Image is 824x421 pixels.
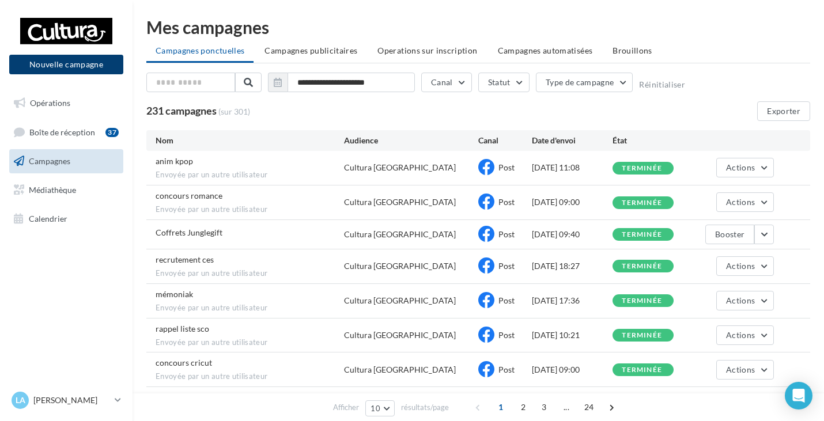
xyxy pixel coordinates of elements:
a: Calendrier [7,207,126,231]
div: [DATE] 09:00 [532,364,613,376]
p: [PERSON_NAME] [33,395,110,406]
button: 10 [365,400,395,416]
div: terminée [622,199,662,207]
span: (sur 301) [218,106,250,117]
div: Cultura [GEOGRAPHIC_DATA] [344,295,456,306]
span: TG One piece [156,392,203,402]
div: Cultura [GEOGRAPHIC_DATA] [344,329,456,341]
span: recrutement ces [156,255,214,264]
a: Campagnes [7,149,126,173]
div: [DATE] 10:21 [532,329,613,341]
div: Cultura [GEOGRAPHIC_DATA] [344,364,456,376]
span: 2 [514,398,532,416]
div: Audience [344,135,478,146]
span: anim kpop [156,156,193,166]
span: 24 [580,398,599,416]
button: Nouvelle campagne [9,55,123,74]
span: Brouillons [613,45,652,55]
span: La [16,395,25,406]
button: Actions [716,256,774,276]
span: Opérations [30,98,70,108]
button: Canal [421,73,472,92]
button: Réinitialiser [639,80,685,89]
span: Post [498,330,515,340]
div: terminée [622,231,662,238]
div: Cultura [GEOGRAPHIC_DATA] [344,229,456,240]
span: Envoyée par un autre utilisateur [156,268,344,279]
span: Actions [726,295,755,305]
span: concours cricut [156,358,212,367]
button: Exporter [757,101,810,121]
div: terminée [622,165,662,172]
button: Actions [716,158,774,177]
span: Actions [726,162,755,172]
span: Envoyée par un autre utilisateur [156,170,344,180]
span: Actions [726,365,755,374]
span: Post [498,197,515,207]
span: Actions [726,330,755,340]
span: Post [498,229,515,239]
span: Post [498,365,515,374]
a: Médiathèque [7,178,126,202]
span: Boîte de réception [29,127,95,136]
span: Envoyée par un autre utilisateur [156,303,344,313]
span: ... [557,398,576,416]
div: Cultura [GEOGRAPHIC_DATA] [344,162,456,173]
div: État [613,135,693,146]
span: mémoniak [156,289,193,299]
div: [DATE] 09:40 [532,229,613,240]
a: La [PERSON_NAME] [9,389,123,411]
span: Actions [726,261,755,271]
div: [DATE] 18:27 [532,260,613,272]
button: Actions [716,291,774,310]
div: Nom [156,135,344,146]
button: Actions [716,360,774,380]
span: résultats/page [401,402,449,413]
span: 231 campagnes [146,104,217,117]
span: concours romance [156,191,222,200]
span: rappel liste sco [156,324,209,333]
span: Envoyée par un autre utilisateur [156,337,344,348]
span: Envoyée par un autre utilisateur [156,204,344,215]
a: Opérations [7,91,126,115]
button: Booster [705,225,754,244]
div: [DATE] 17:36 [532,295,613,306]
span: Afficher [333,402,359,413]
div: Cultura [GEOGRAPHIC_DATA] [344,260,456,272]
div: Date d'envoi [532,135,613,146]
button: Actions [716,192,774,212]
button: Statut [478,73,530,92]
span: Actions [726,197,755,207]
span: Médiathèque [29,185,76,195]
div: terminée [622,366,662,374]
span: 3 [535,398,553,416]
div: [DATE] 11:08 [532,162,613,173]
div: Mes campagnes [146,18,810,36]
span: Envoyée par un autre utilisateur [156,371,344,382]
div: Cultura [GEOGRAPHIC_DATA] [344,196,456,208]
span: Campagnes automatisées [498,45,593,55]
span: Calendrier [29,213,67,223]
div: [DATE] 09:00 [532,196,613,208]
div: Open Intercom Messenger [785,382,812,409]
a: Boîte de réception37 [7,120,126,145]
span: Post [498,261,515,271]
span: Coffrets Junglegift [156,227,222,237]
div: terminée [622,332,662,339]
span: 1 [492,398,510,416]
div: terminée [622,297,662,305]
div: terminée [622,263,662,270]
span: Post [498,162,515,172]
span: Operations sur inscription [377,45,477,55]
span: Post [498,295,515,305]
span: Campagnes publicitaires [264,45,357,55]
button: Type de campagne [536,73,633,92]
div: Canal [478,135,532,146]
span: Campagnes [29,156,70,166]
button: Actions [716,325,774,345]
div: 37 [105,128,119,137]
span: 10 [371,404,380,413]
